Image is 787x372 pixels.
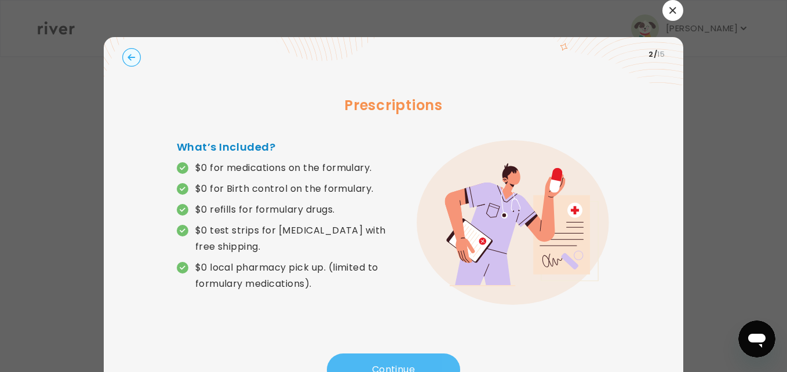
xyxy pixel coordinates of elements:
h3: Prescriptions [122,95,665,116]
p: $0 local pharmacy pick up. (limited to formulary medications). [195,260,394,292]
h4: What’s Included? [177,139,394,155]
p: $0 test strips for [MEDICAL_DATA] with free shipping. [195,223,394,255]
p: $0 refills for formulary drugs. [195,202,335,218]
p: $0 for medications on the formulary. [195,160,372,176]
p: $0 for Birth control on the formulary. [195,181,374,197]
iframe: Button to launch messaging window [738,320,775,358]
img: error graphic [417,140,610,305]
